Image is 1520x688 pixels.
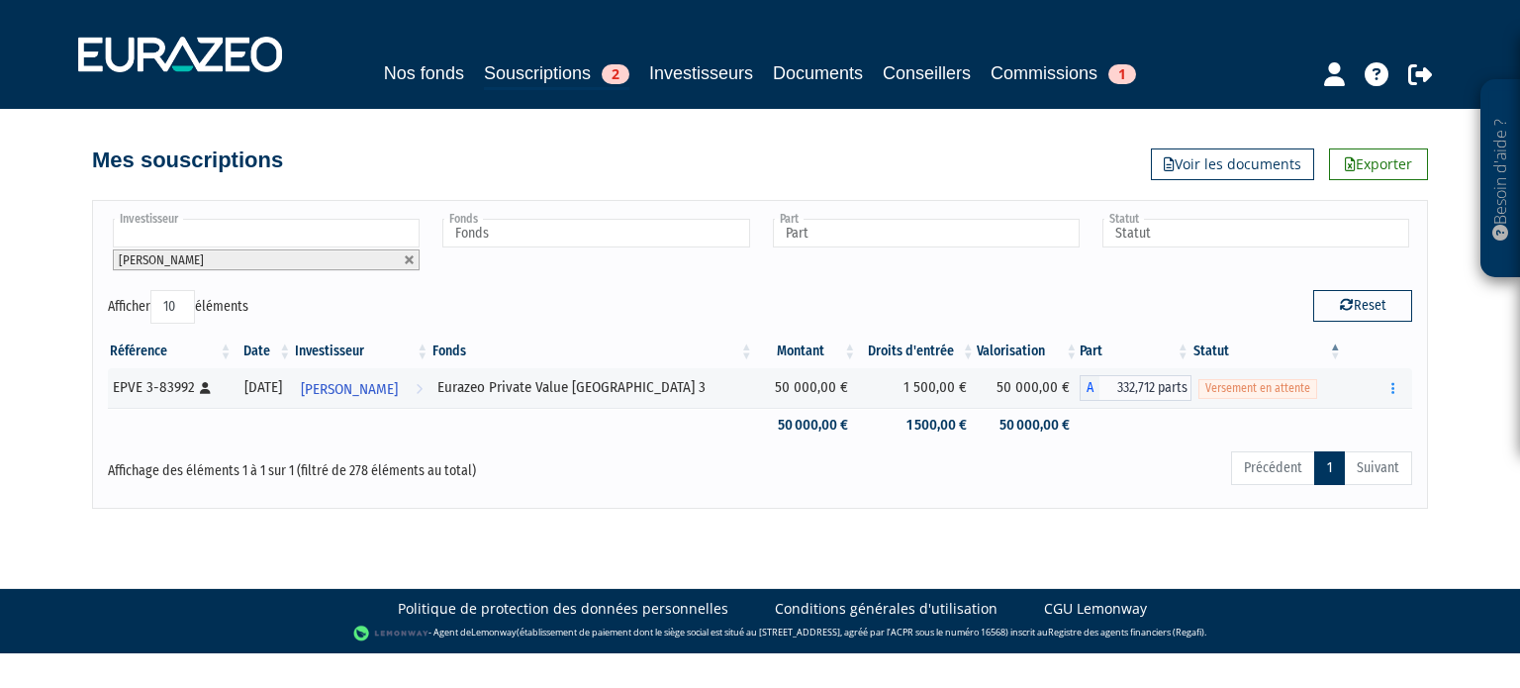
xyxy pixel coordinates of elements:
a: Nos fonds [384,59,464,87]
img: 1732889491-logotype_eurazeo_blanc_rvb.png [78,37,282,72]
a: [PERSON_NAME] [293,368,430,408]
div: [DATE] [241,377,287,398]
div: A - Eurazeo Private Value Europe 3 [1080,375,1191,401]
i: Voir l'investisseur [416,371,423,408]
th: Valorisation: activer pour trier la colonne par ordre croissant [977,335,1081,368]
a: Investisseurs [649,59,753,87]
td: 50 000,00 € [755,368,859,408]
label: Afficher éléments [108,290,248,324]
td: 1 500,00 € [858,368,976,408]
a: Exporter [1329,148,1428,180]
th: Référence : activer pour trier la colonne par ordre croissant [108,335,235,368]
th: Statut : activer pour trier la colonne par ordre d&eacute;croissant [1191,335,1344,368]
button: Reset [1313,290,1412,322]
a: CGU Lemonway [1044,599,1147,619]
a: Documents [773,59,863,87]
a: Registre des agents financiers (Regafi) [1048,626,1204,639]
span: [PERSON_NAME] [119,252,204,267]
a: Lemonway [471,626,517,639]
span: Versement en attente [1198,379,1317,398]
a: Voir les documents [1151,148,1314,180]
img: logo-lemonway.png [353,624,429,643]
td: 1 500,00 € [858,408,976,442]
span: A [1080,375,1099,401]
p: Besoin d'aide ? [1489,90,1512,268]
th: Investisseur: activer pour trier la colonne par ordre croissant [293,335,430,368]
th: Part: activer pour trier la colonne par ordre croissant [1080,335,1191,368]
div: Affichage des éléments 1 à 1 sur 1 (filtré de 278 éléments au total) [108,449,634,481]
div: EPVE 3-83992 [113,377,228,398]
a: 1 [1314,451,1345,485]
a: Politique de protection des données personnelles [398,599,728,619]
select: Afficheréléments [150,290,195,324]
th: Montant: activer pour trier la colonne par ordre croissant [755,335,859,368]
a: Conditions générales d'utilisation [775,599,997,619]
div: - Agent de (établissement de paiement dont le siège social est situé au [STREET_ADDRESS], agréé p... [20,624,1500,643]
th: Droits d'entrée: activer pour trier la colonne par ordre croissant [858,335,976,368]
span: 1 [1108,64,1136,84]
a: Commissions1 [991,59,1136,87]
span: 332,712 parts [1099,375,1191,401]
i: [Français] Personne physique [200,382,211,394]
a: Conseillers [883,59,971,87]
span: 2 [602,64,629,84]
td: 50 000,00 € [977,408,1081,442]
th: Fonds: activer pour trier la colonne par ordre croissant [430,335,754,368]
td: 50 000,00 € [977,368,1081,408]
th: Date: activer pour trier la colonne par ordre croissant [235,335,294,368]
a: Souscriptions2 [484,59,629,90]
td: 50 000,00 € [755,408,859,442]
span: [PERSON_NAME] [301,371,398,408]
h4: Mes souscriptions [92,148,283,172]
div: Eurazeo Private Value [GEOGRAPHIC_DATA] 3 [437,377,747,398]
